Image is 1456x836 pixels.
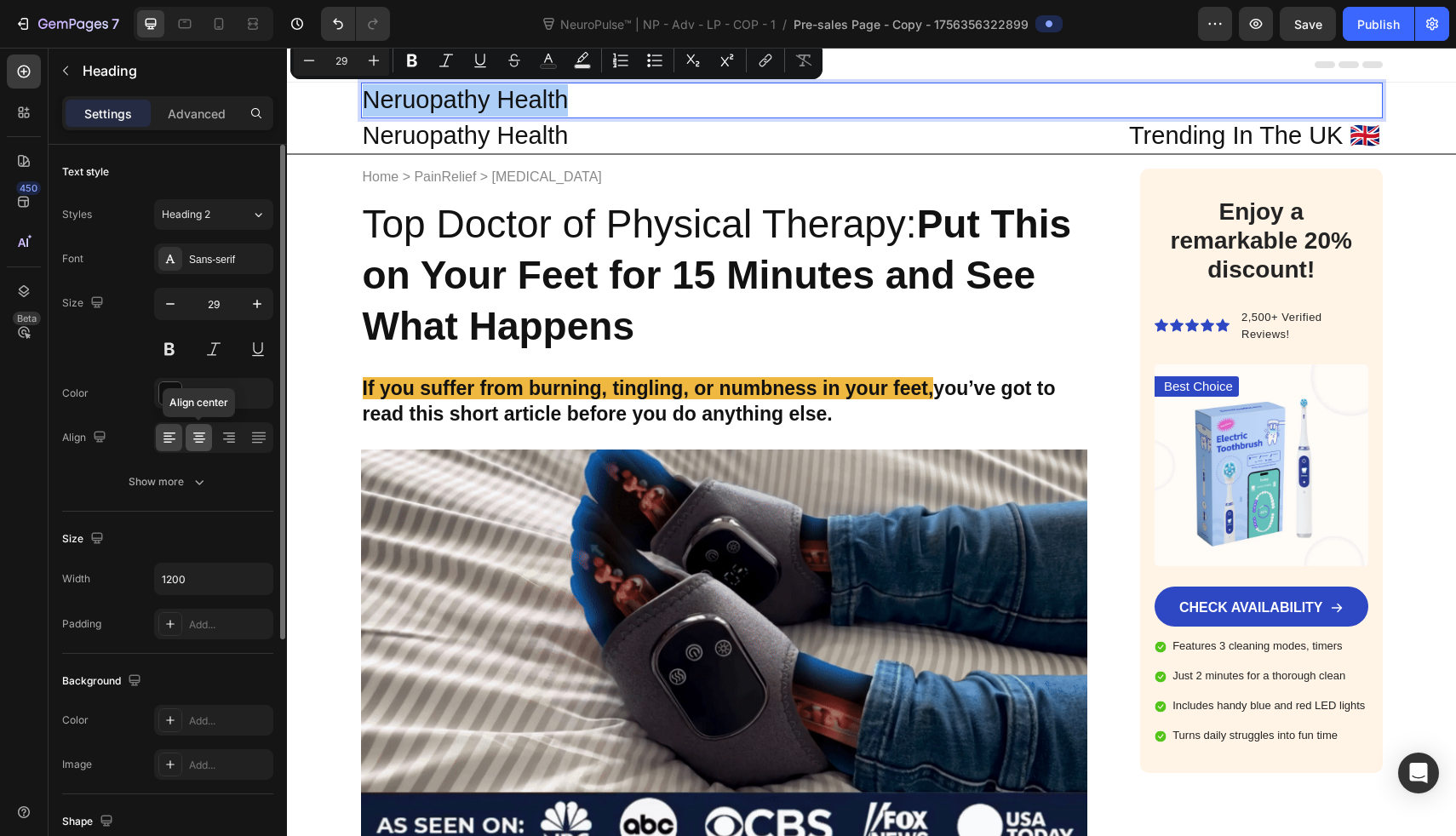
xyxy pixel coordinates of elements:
a: CHECK AVAILABILITY [868,539,1081,580]
span: Heading 2 [162,207,210,222]
p: Just 2 minutes for a thorough clean [886,621,1078,636]
input: Auto [155,564,272,594]
div: Size [62,528,107,551]
div: Padding [62,616,101,632]
div: Text style [62,164,109,180]
div: Open Intercom Messenger [1398,753,1439,793]
p: 7 [112,14,119,34]
div: Add... [189,617,269,633]
div: Add... [189,758,269,773]
div: Sans-serif [189,252,269,267]
div: Shape [62,810,117,833]
div: Color [62,713,89,728]
span: Home > PainRelief > [MEDICAL_DATA] [76,122,315,136]
div: Size [62,292,107,315]
div: Editor contextual toolbar [290,42,823,79]
div: 450 [16,181,41,195]
p: Heading [83,60,267,81]
img: gempages_534964769795343375-83636e05-6be7-435e-8b83-3cfef9641def.gif [74,402,801,810]
h2: Rich Text Editor. Editing area: main [592,71,1096,106]
p: Turns daily struggles into fun time [886,681,1078,696]
h2: Top Doctor of Physical Therapy: [74,150,801,306]
iframe: Design area [287,48,1456,836]
span: Save [1294,17,1322,31]
span: Pre-sales Page - Copy - 1756356322899 [794,15,1029,33]
button: Heading 2 [154,199,273,230]
div: Add... [189,713,269,729]
div: Undo/Redo [321,7,390,41]
h2: Enjoy a remarkable 20% discount! [868,148,1081,238]
span: / [782,15,787,33]
p: Settings [84,105,132,123]
div: Styles [62,207,92,222]
span: 2,500+ Verified Reviews! [954,263,1035,293]
button: 7 [7,7,127,41]
span: NeuroPulse™ | NP - Adv - LP - COP - 1 [557,15,779,33]
div: Image [62,757,92,772]
p: Advanced [168,105,226,123]
p: Best Choice [877,330,946,347]
strong: you’ve got to read this short article before you do anything else. [76,329,769,377]
div: Show more [129,473,208,490]
button: Save [1280,7,1336,41]
div: Align [62,427,110,449]
button: Show more [62,467,273,497]
div: Color [62,386,89,401]
div: Publish [1357,15,1400,33]
img: gempages_534964769795343375-150eb861-63e3-4405-a755-1b042b04b05d.webp [868,317,1081,518]
div: Font [62,251,83,266]
div: Background [62,670,145,693]
strong: If you suffer from burning, tingling, or numbness in your feet, [76,329,647,352]
div: 121212 [189,387,269,402]
p: CHECK AVAILABILITY [892,552,1036,570]
strong: Put This on Your Feet for 15 Minutes and See What Happens [76,154,785,301]
p: Includes handy blue and red LED lights [886,651,1078,666]
div: Beta [13,312,41,325]
p: Features 3 cleaning modes, timers [886,592,1078,606]
button: Publish [1343,7,1414,41]
div: Width [62,571,90,587]
p: Trending In The UK 🇬🇧 [593,72,1094,105]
